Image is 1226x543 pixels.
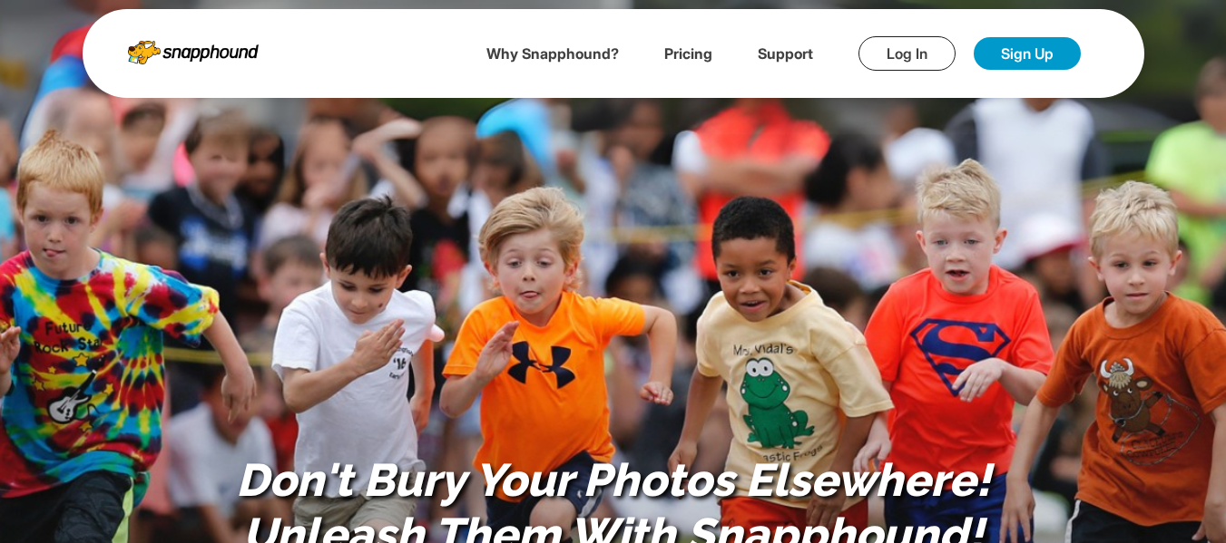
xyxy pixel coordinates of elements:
[664,44,712,63] a: Pricing
[858,36,956,71] a: Log In
[128,34,259,64] img: Snapphound Logo
[758,44,813,63] a: Support
[974,37,1081,70] a: Sign Up
[486,44,619,63] a: Why Snapphound?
